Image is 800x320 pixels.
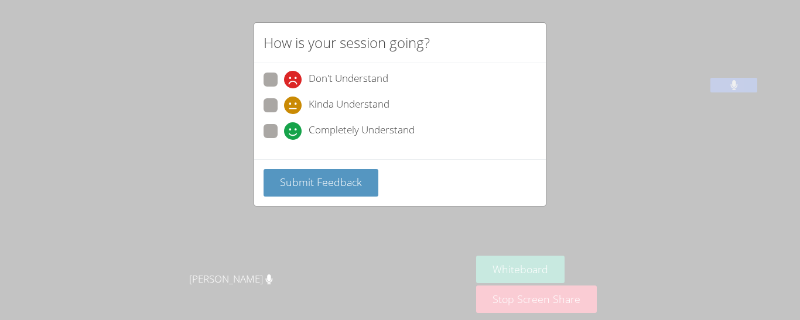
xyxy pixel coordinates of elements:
[309,71,388,88] span: Don't Understand
[309,122,415,140] span: Completely Understand
[264,32,430,53] h2: How is your session going?
[264,169,378,197] button: Submit Feedback
[280,175,362,189] span: Submit Feedback
[309,97,389,114] span: Kinda Understand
